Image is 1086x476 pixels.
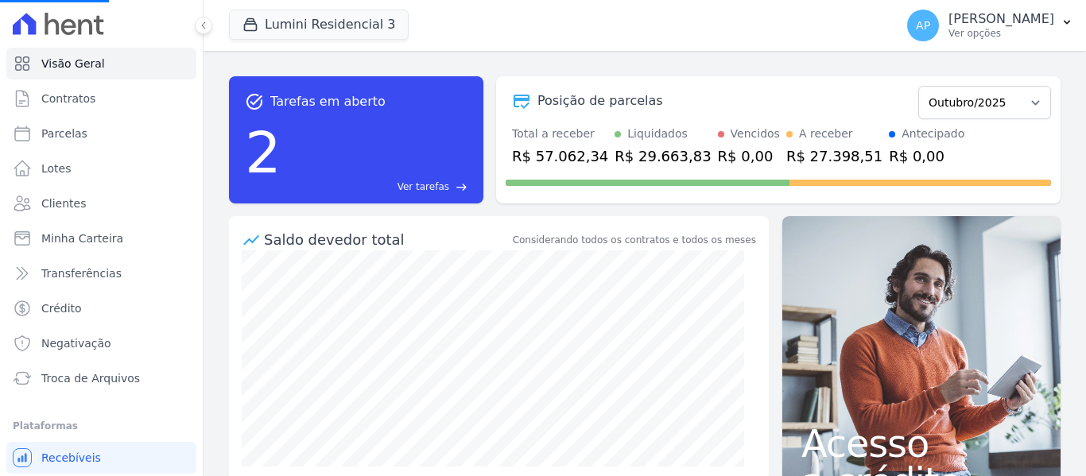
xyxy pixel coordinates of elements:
div: Posição de parcelas [537,91,663,110]
div: R$ 0,00 [889,145,964,167]
span: Recebíveis [41,450,101,466]
p: Ver opções [948,27,1054,40]
span: task_alt [245,92,264,111]
div: 2 [245,111,281,194]
div: A receber [799,126,853,142]
a: Clientes [6,188,196,219]
span: Crédito [41,300,82,316]
div: Liquidados [627,126,688,142]
a: Crédito [6,292,196,324]
span: Transferências [41,265,122,281]
a: Lotes [6,153,196,184]
div: R$ 0,00 [718,145,780,167]
a: Parcelas [6,118,196,149]
a: Minha Carteira [6,223,196,254]
span: Clientes [41,195,86,211]
a: Visão Geral [6,48,196,79]
span: Parcelas [41,126,87,141]
span: Negativação [41,335,111,351]
button: Lumini Residencial 3 [229,10,409,40]
span: Acesso [801,424,1041,462]
a: Negativação [6,327,196,359]
a: Ver tarefas east [288,180,467,194]
span: AP [916,20,930,31]
div: Total a receber [512,126,608,142]
a: Transferências [6,257,196,289]
div: R$ 29.663,83 [615,145,711,167]
span: Tarefas em aberto [270,92,386,111]
div: Vencidos [731,126,780,142]
span: Minha Carteira [41,230,123,246]
p: [PERSON_NAME] [948,11,1054,27]
button: AP [PERSON_NAME] Ver opções [894,3,1086,48]
span: east [456,181,467,193]
span: Troca de Arquivos [41,370,140,386]
div: R$ 57.062,34 [512,145,608,167]
a: Recebíveis [6,442,196,474]
div: Saldo devedor total [264,229,510,250]
div: R$ 27.398,51 [786,145,882,167]
span: Ver tarefas [398,180,449,194]
a: Contratos [6,83,196,114]
div: Plataformas [13,416,190,435]
div: Antecipado [902,126,964,142]
a: Troca de Arquivos [6,362,196,394]
span: Contratos [41,91,95,106]
span: Lotes [41,161,72,176]
span: Visão Geral [41,56,105,72]
div: Considerando todos os contratos e todos os meses [513,233,756,247]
